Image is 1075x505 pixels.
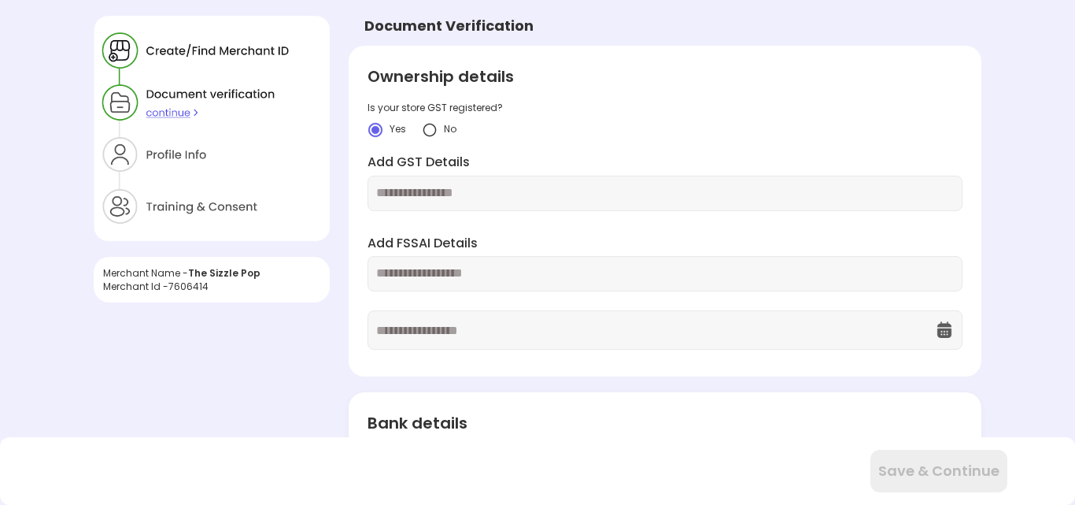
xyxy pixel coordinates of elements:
[368,154,962,172] label: Add GST Details
[444,122,456,136] span: No
[103,266,320,280] div: Merchant Name -
[390,122,406,136] span: Yes
[935,321,954,340] img: OcXK764TI_dg1n3pJKAFuNcYfYqBKGvmbXteblFrPew4KBASBbPUoKPFDRZzLe5z5khKOkBCrBseVNl8W_Mqhk0wgJF92Dyy9...
[368,65,962,88] div: Ownership details
[368,235,962,253] label: Add FSSAI Details
[422,122,438,138] img: yidvdI1b1At5fYgYeHdauqyvT_pgttO64BpF2mcDGQwz_NKURL8lp7m2JUJk3Onwh4FIn8UgzATYbhG5vtZZpSXeknhWnnZDd...
[368,101,962,114] div: Is your store GST registered?
[103,280,320,293] div: Merchant Id - 7606414
[368,411,962,435] div: Bank details
[94,16,330,241] img: xZtaNGYO7ZEa_Y6BGN0jBbY4tz3zD8CMWGtK9DYT203r_wSWJgC64uaYzQv0p6I5U3yzNyQZ90jnSGEji8ItH6xpax9JibOI_...
[188,266,260,280] span: The Sizzle Pop
[870,450,1007,492] button: Save & Continue
[368,122,383,138] img: crlYN1wOekqfTXo2sKdO7mpVD4GIyZBlBCY682TI1bTNaOsxckEXOmACbAD6EYcPGHR5wXB9K-wSeRvGOQTikGGKT-kEDVP-b...
[364,16,534,36] div: Document Verification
